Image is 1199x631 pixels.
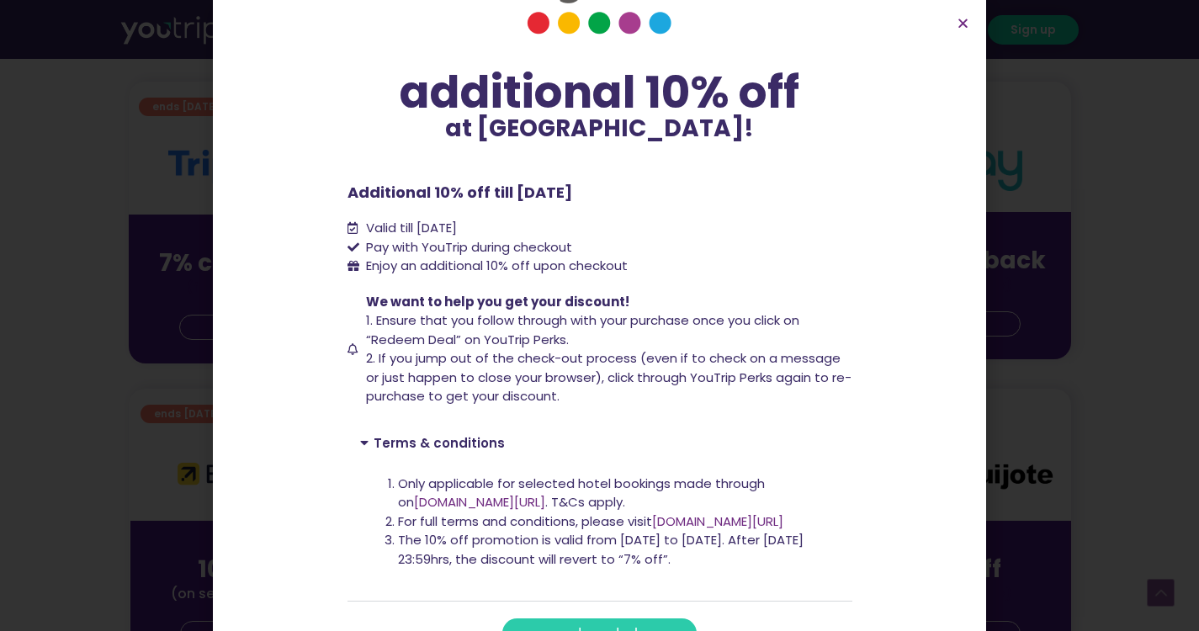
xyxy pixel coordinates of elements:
[366,311,799,348] span: 1. Ensure that you follow through with your purchase once you click on “Redeem Deal” on YouTrip P...
[366,257,628,274] span: Enjoy an additional 10% off upon checkout
[366,349,852,405] span: 2. If you jump out of the check-out process (even if to check on a message or just happen to clos...
[347,68,852,117] div: additional 10% off
[398,512,840,532] li: For full terms and conditions, please visit
[366,293,629,310] span: We want to help you get your discount!
[374,434,505,452] a: Terms & conditions
[957,17,969,29] a: Close
[398,475,840,512] li: Only applicable for selected hotel bookings made through on . T&Cs apply.
[347,181,852,204] p: Additional 10% off till [DATE]
[414,493,545,511] a: [DOMAIN_NAME][URL]
[347,117,852,141] p: at [GEOGRAPHIC_DATA]!
[347,462,852,602] div: Terms & conditions
[398,531,840,569] li: The 10% off promotion is valid from [DATE] to [DATE]. After [DATE] 23:59hrs, the discount will re...
[362,238,572,257] span: Pay with YouTrip during checkout
[347,423,852,462] div: Terms & conditions
[652,512,783,530] a: [DOMAIN_NAME][URL]
[362,219,457,238] span: Valid till [DATE]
